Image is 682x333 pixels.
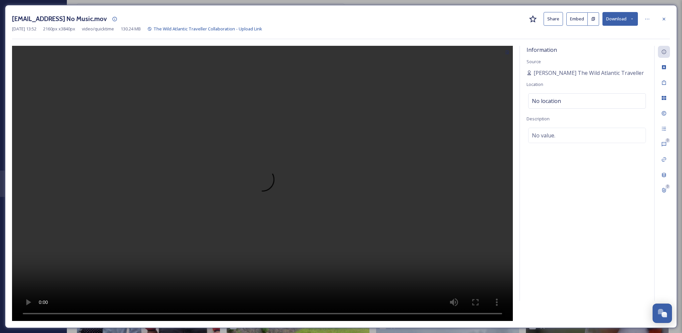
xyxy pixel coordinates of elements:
[82,26,114,32] span: video/quicktime
[532,131,555,139] span: No value.
[12,14,107,24] h3: [EMAIL_ADDRESS] No Music.mov
[527,116,550,122] span: Description
[532,97,561,105] span: No location
[544,12,563,26] button: Share
[12,26,36,32] span: [DATE] 13:52
[653,304,672,323] button: Open Chat
[527,59,541,65] span: Source
[665,184,670,189] div: 0
[602,12,638,26] button: Download
[566,12,588,26] button: Embed
[121,26,141,32] span: 130.24 MB
[534,69,644,77] span: [PERSON_NAME] The Wild Atlantic Traveller
[527,46,557,53] span: Information
[153,26,262,32] span: The Wild Atlantic Traveller Collaboration - Upload Link
[527,81,543,87] span: Location
[665,138,670,143] div: 0
[43,26,75,32] span: 2160 px x 3840 px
